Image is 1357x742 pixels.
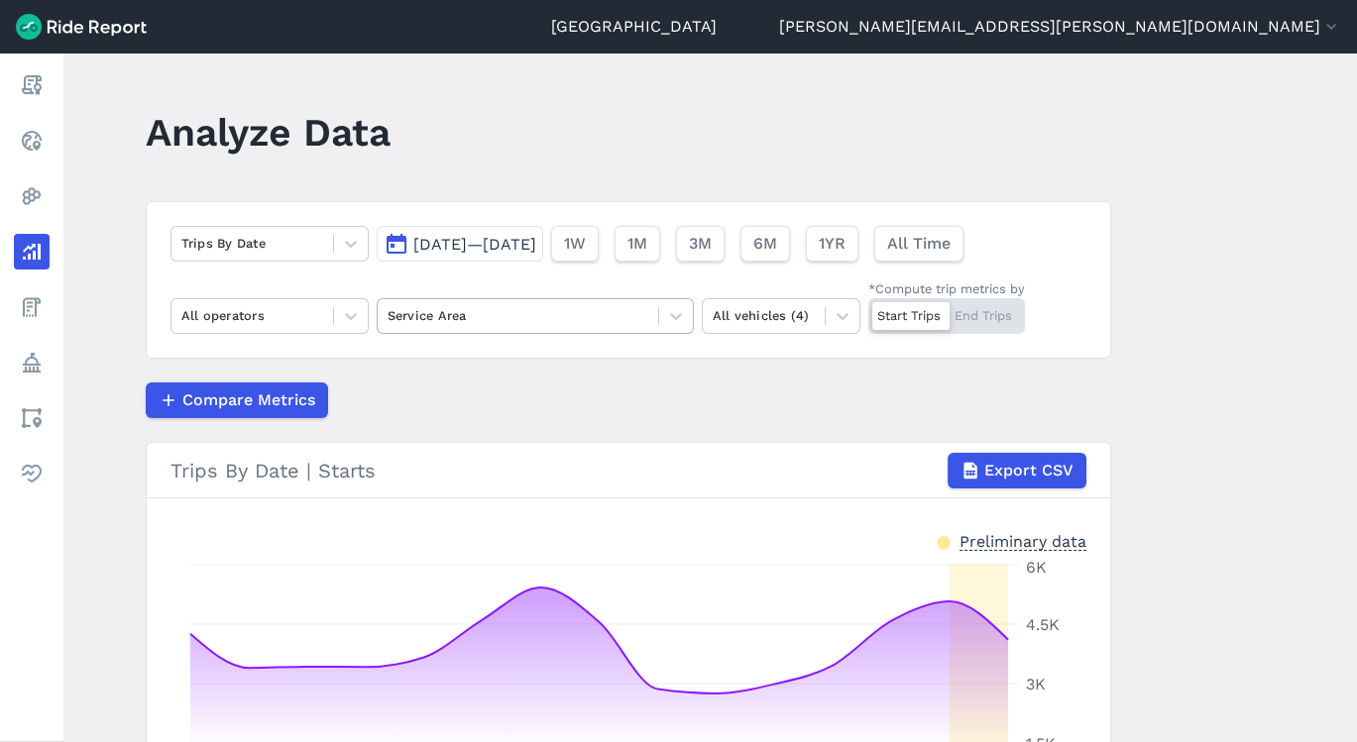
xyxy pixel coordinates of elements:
a: Analyze [14,234,50,269]
tspan: 3K [1026,675,1046,693]
span: All Time [887,232,951,256]
a: Report [14,67,50,103]
span: 1YR [819,232,846,256]
a: Heatmaps [14,178,50,214]
span: Compare Metrics [182,388,315,412]
a: Policy [14,345,50,380]
span: [DATE]—[DATE] [413,235,536,254]
button: 3M [676,226,725,262]
a: Realtime [14,123,50,159]
button: Compare Metrics [146,382,328,418]
button: [DATE]—[DATE] [377,226,543,262]
img: Ride Report [16,14,147,40]
tspan: 4.5K [1026,615,1060,634]
tspan: 6K [1026,558,1047,577]
button: 1M [615,226,660,262]
span: 1W [564,232,586,256]
span: 3M [689,232,712,256]
button: 1W [551,226,599,262]
button: [PERSON_NAME][EMAIL_ADDRESS][PERSON_NAME][DOMAIN_NAME] [779,15,1341,39]
div: *Compute trip metrics by [868,279,1025,298]
a: [GEOGRAPHIC_DATA] [551,15,717,39]
div: Preliminary data [960,530,1086,551]
a: Health [14,456,50,491]
button: Export CSV [948,453,1086,488]
a: Fees [14,289,50,325]
span: 6M [753,232,777,256]
a: Areas [14,400,50,436]
button: All Time [874,226,963,262]
h1: Analyze Data [146,105,391,159]
span: Export CSV [984,459,1074,482]
div: Trips By Date | Starts [170,453,1086,488]
button: 1YR [806,226,858,262]
button: 6M [740,226,790,262]
span: 1M [627,232,647,256]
